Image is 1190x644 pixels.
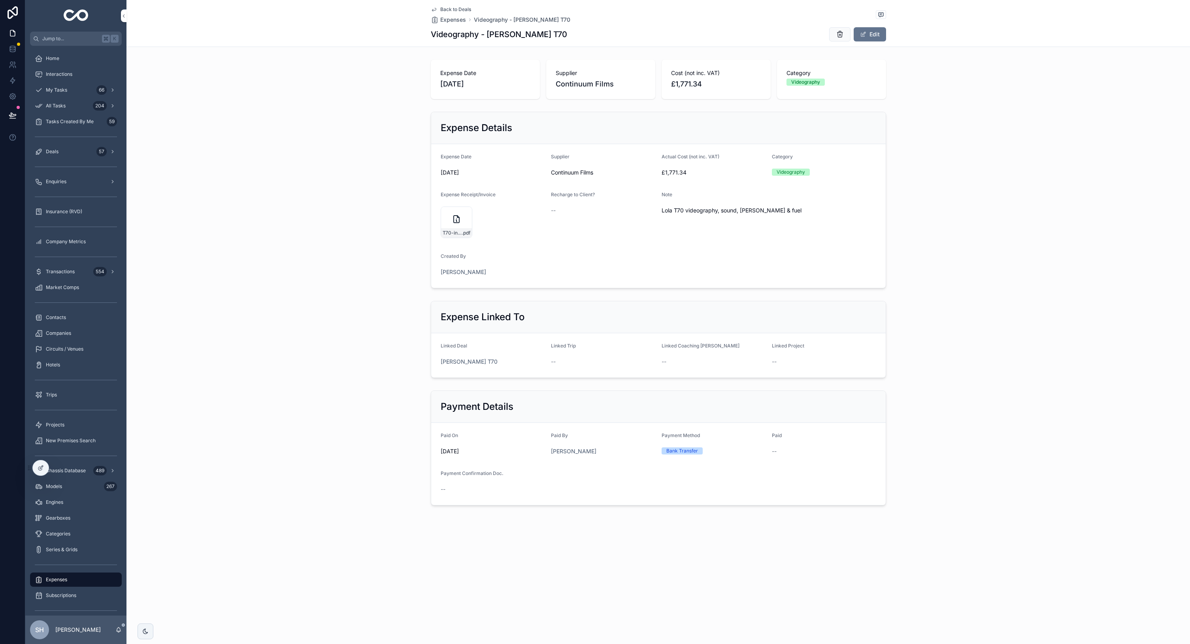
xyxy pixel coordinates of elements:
span: Contacts [46,314,66,321]
span: Payment Method [662,432,700,438]
span: Recharge to Client? [551,192,595,197]
span: Home [46,55,59,62]
span: My Tasks [46,87,67,93]
span: Projects [46,422,64,428]
span: Linked Coaching [PERSON_NAME] [662,343,739,349]
a: Market Comps [30,280,122,295]
a: Back to Deals [431,6,471,13]
span: Continuum Films [551,169,655,176]
div: 489 [93,466,107,475]
a: Tasks Created By Me59 [30,115,122,129]
span: Paid [772,432,782,438]
span: Engines [46,499,63,505]
span: New Premises Search [46,437,96,444]
span: [DATE] [441,447,545,455]
a: Transactions554 [30,265,122,279]
span: Expense Receipt/Invoice [441,192,496,197]
a: My Tasks66 [30,83,122,97]
a: Hotels [30,358,122,372]
span: Expense Date [441,154,471,160]
a: Expenses [30,573,122,587]
a: [PERSON_NAME] [551,447,596,455]
a: Categories [30,527,122,541]
a: Home [30,51,122,66]
span: Cost (not inc. VAT) [671,69,761,77]
a: Interactions [30,67,122,81]
a: [PERSON_NAME] [441,268,486,276]
a: Gearboxes [30,511,122,525]
span: Deals [46,148,58,155]
span: Company Metrics [46,238,86,245]
a: Series & Grids [30,543,122,557]
a: Chassis Database489 [30,464,122,478]
span: Created By [441,253,466,259]
span: SH [35,625,44,635]
span: Enquiries [46,178,66,185]
h1: Videography - [PERSON_NAME] T70 [431,29,567,40]
span: Trips [46,392,57,398]
span: Actual Cost (not inc. VAT) [662,154,719,160]
span: Gearboxes [46,515,70,521]
a: [PERSON_NAME] T70 [441,358,498,366]
span: Category [772,154,793,160]
span: Supplier [556,69,646,77]
span: Expense Date [440,69,530,77]
h2: Expense Details [441,122,512,134]
span: Insurance (RVD) [46,208,82,215]
h2: Expense Linked To [441,311,525,323]
button: Edit [854,27,886,41]
span: -- [551,207,556,214]
span: Circuits / Venues [46,346,83,352]
span: £1,771.34 [662,169,766,176]
span: [DATE] [440,79,530,90]
span: Hotels [46,362,60,368]
img: App logo [64,9,89,22]
span: Note [662,192,672,197]
span: Linked Deal [441,343,467,349]
a: Videography - [PERSON_NAME] T70 [474,16,570,24]
a: Contacts [30,310,122,325]
span: K [111,36,118,42]
span: Paid By [551,432,568,438]
span: .pdf [462,230,470,236]
span: Paid On [441,432,458,438]
a: All Tasks204 [30,99,122,113]
span: -- [772,447,777,455]
a: Company Metrics [30,235,122,249]
a: Expenses [431,16,466,24]
div: Videography [791,79,820,86]
span: -- [772,358,777,366]
a: Trips [30,388,122,402]
a: New Premises Search [30,434,122,448]
button: Jump to...K [30,32,122,46]
div: 267 [104,482,117,491]
span: Back to Deals [440,6,471,13]
span: Interactions [46,71,72,77]
div: Videography [777,169,805,176]
span: Series & Grids [46,546,77,553]
a: Companies [30,326,122,340]
span: -- [551,358,556,366]
span: Category [786,69,877,77]
span: Companies [46,330,71,336]
a: Projects [30,418,122,432]
span: Models [46,483,62,490]
span: [DATE] [441,169,545,176]
span: Jump to... [42,36,99,42]
div: scrollable content [25,46,126,616]
a: Subscriptions [30,588,122,603]
a: Circuits / Venues [30,342,122,356]
span: Linked Project [772,343,804,349]
a: Insurance (RVD) [30,205,122,219]
a: Models267 [30,479,122,494]
span: Categories [46,531,70,537]
span: Linked Trip [551,343,576,349]
h2: Payment Details [441,400,513,413]
a: Deals57 [30,145,122,159]
a: Enquiries [30,175,122,189]
span: Continuum Films [556,79,646,90]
